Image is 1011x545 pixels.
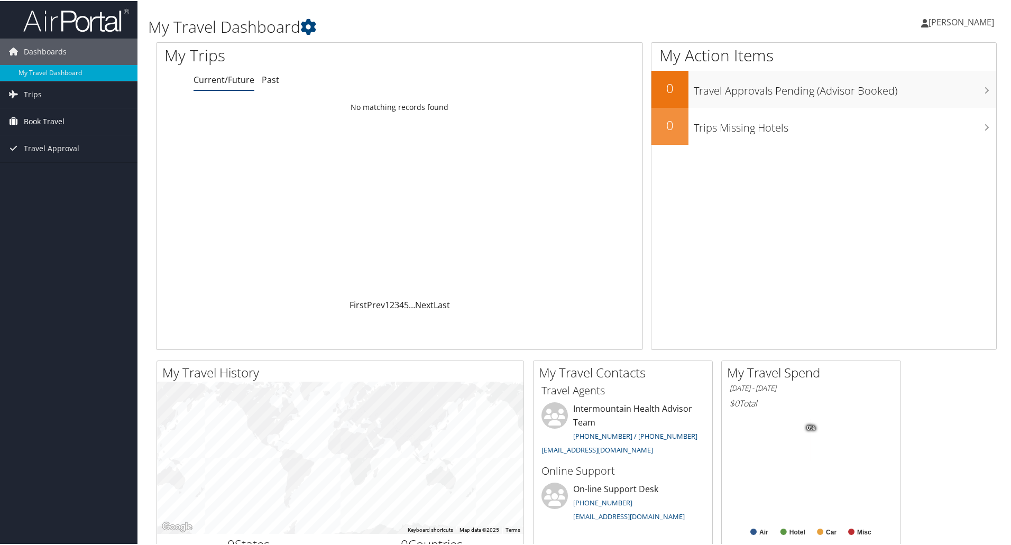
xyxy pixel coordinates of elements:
a: Prev [367,298,385,310]
li: On-line Support Desk [536,482,710,525]
a: Terms (opens in new tab) [505,526,520,532]
span: Travel Approval [24,134,79,161]
h6: Total [730,396,893,408]
h3: Travel Agents [541,382,704,397]
a: 1 [385,298,390,310]
text: Air [759,528,768,535]
h1: My Action Items [651,43,996,66]
a: Open this area in Google Maps (opens a new window) [160,519,195,533]
a: First [350,298,367,310]
a: [PERSON_NAME] [921,5,1005,37]
h2: My Travel History [162,363,523,381]
span: Dashboards [24,38,67,64]
td: No matching records found [157,97,642,116]
button: Keyboard shortcuts [408,525,453,533]
h1: My Trips [164,43,432,66]
text: Car [826,528,837,535]
h2: My Travel Spend [727,363,900,381]
a: Next [415,298,434,310]
tspan: 0% [807,424,815,430]
h2: 0 [651,78,688,96]
img: Google [160,519,195,533]
a: [PHONE_NUMBER] / [PHONE_NUMBER] [573,430,697,440]
h3: Travel Approvals Pending (Advisor Booked) [694,77,996,97]
span: Map data ©2025 [459,526,499,532]
a: [EMAIL_ADDRESS][DOMAIN_NAME] [573,511,685,520]
a: 2 [390,298,394,310]
a: [PHONE_NUMBER] [573,497,632,506]
a: 0Trips Missing Hotels [651,107,996,144]
a: 0Travel Approvals Pending (Advisor Booked) [651,70,996,107]
h2: 0 [651,115,688,133]
text: Misc [857,528,871,535]
a: 4 [399,298,404,310]
h2: My Travel Contacts [539,363,712,381]
img: airportal-logo.png [23,7,129,32]
h6: [DATE] - [DATE] [730,382,893,392]
span: Trips [24,80,42,107]
h3: Trips Missing Hotels [694,114,996,134]
h1: My Travel Dashboard [148,15,719,37]
span: [PERSON_NAME] [929,15,994,27]
a: Past [262,73,279,85]
h3: Online Support [541,463,704,477]
text: Hotel [789,528,805,535]
li: Intermountain Health Advisor Team [536,401,710,458]
a: Current/Future [194,73,254,85]
a: Last [434,298,450,310]
a: 5 [404,298,409,310]
a: [EMAIL_ADDRESS][DOMAIN_NAME] [541,444,653,454]
a: 3 [394,298,399,310]
span: $0 [730,396,739,408]
span: … [409,298,415,310]
span: Book Travel [24,107,65,134]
